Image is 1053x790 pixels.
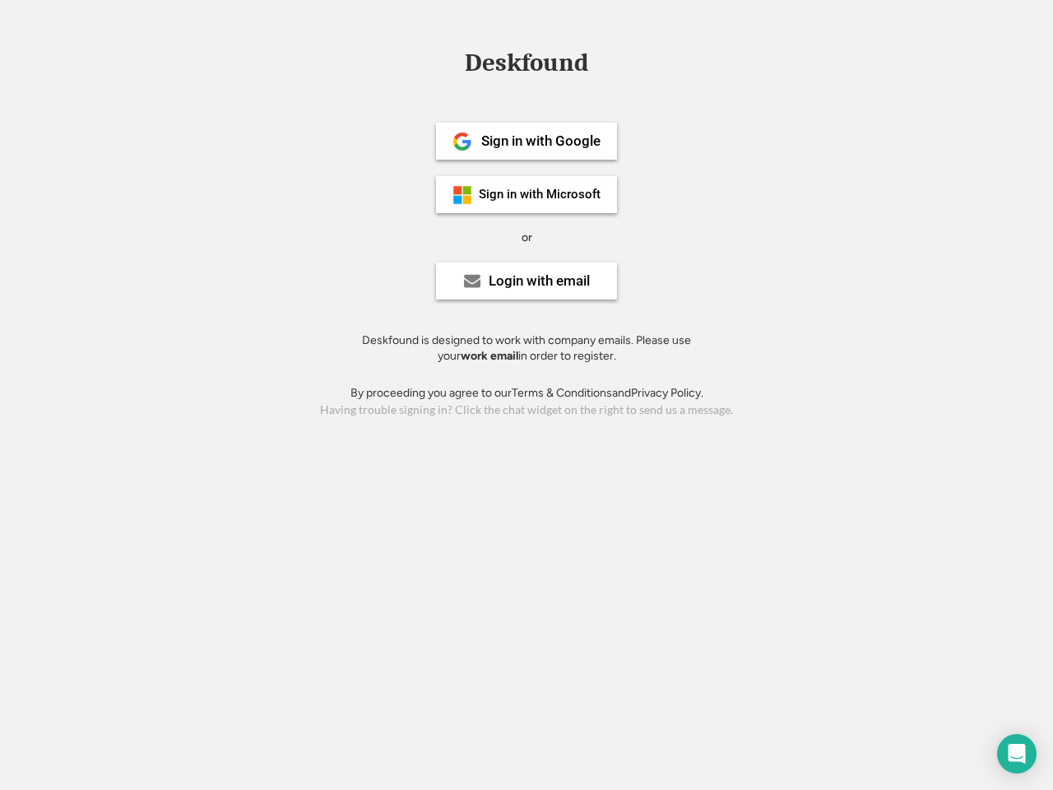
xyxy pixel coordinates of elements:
div: Open Intercom Messenger [997,734,1037,774]
a: Privacy Policy. [631,386,703,400]
div: Sign in with Google [481,134,601,148]
img: ms-symbollockup_mssymbol_19.png [452,185,472,205]
div: Sign in with Microsoft [479,188,601,201]
img: 1024px-Google__G__Logo.svg.png [452,132,472,151]
div: By proceeding you agree to our and [350,385,703,402]
div: Deskfound is designed to work with company emails. Please use your in order to register. [341,332,712,365]
a: Terms & Conditions [512,386,612,400]
div: Deskfound [457,50,596,76]
div: Login with email [489,274,590,288]
strong: work email [461,349,518,363]
div: or [522,230,532,246]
